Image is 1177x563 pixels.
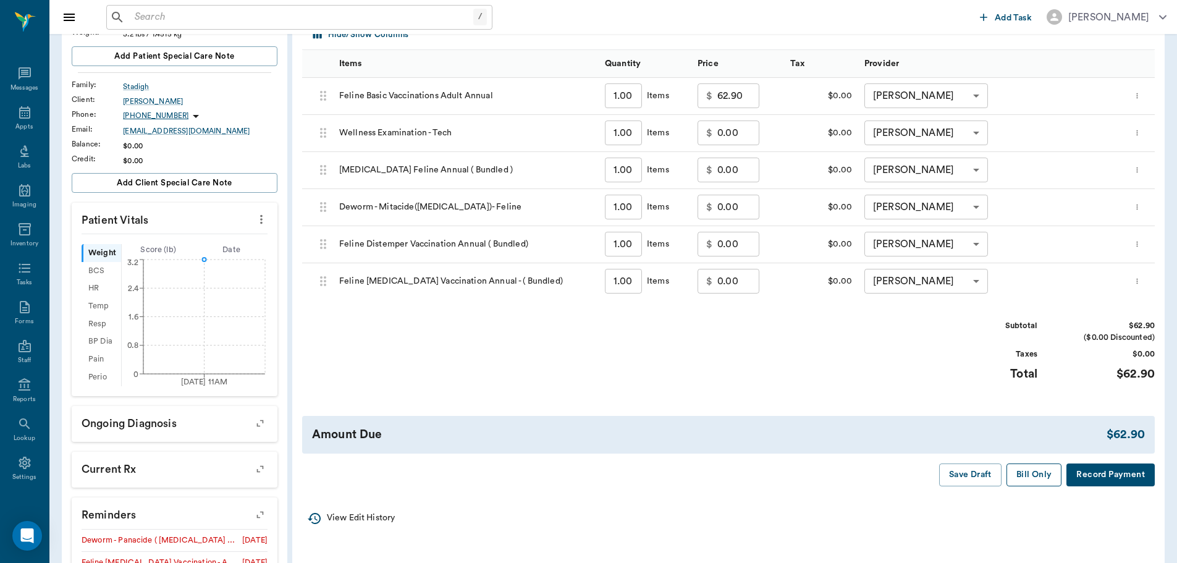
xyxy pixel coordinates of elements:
div: / [473,9,487,25]
div: Email : [72,124,123,135]
tspan: 0 [133,370,138,378]
p: Ongoing diagnosis [72,406,277,437]
div: HR [82,280,121,298]
div: $0.00 [784,189,858,226]
div: Total [945,365,1037,383]
button: Add client Special Care Note [72,173,277,193]
div: Price [691,49,784,77]
div: Pain [82,350,121,368]
div: Balance : [72,138,123,150]
div: [PERSON_NAME] [864,83,988,108]
div: Credit : [72,153,123,164]
div: Resp [82,315,121,333]
div: BCS [82,262,121,280]
div: Imaging [12,200,36,210]
button: more [1130,159,1144,180]
div: Phone : [72,109,123,120]
a: [EMAIL_ADDRESS][DOMAIN_NAME] [123,125,277,137]
input: 0.00 [717,121,759,145]
div: Taxes [945,349,1037,360]
div: $0.00 [784,78,858,115]
div: Quantity [605,46,641,81]
div: Open Intercom Messenger [12,521,42,551]
div: Tax [790,46,804,81]
button: more [1130,271,1144,292]
div: [PERSON_NAME] [864,269,988,294]
div: Feline Distemper Vaccination Annual ( Bundled) [333,226,599,263]
button: [PERSON_NAME] [1037,6,1176,28]
button: Close drawer [57,5,82,30]
div: Quantity [599,49,691,77]
div: [DATE] [242,535,268,546]
button: more [1130,234,1144,255]
div: [PERSON_NAME] [1068,10,1149,25]
a: [PERSON_NAME] [123,96,277,107]
input: 0.00 [717,195,759,219]
div: Items [642,275,669,287]
div: Perio [82,368,121,386]
div: Items [642,90,669,102]
button: more [1130,122,1144,143]
div: [PERSON_NAME] [864,232,988,256]
div: Items [642,201,669,213]
div: Provider [864,46,899,81]
div: Lookup [14,434,35,443]
div: $62.90 [1107,426,1145,444]
button: more [1130,85,1144,106]
div: [PERSON_NAME] [864,121,988,145]
button: more [251,209,271,230]
div: Messages [11,83,39,93]
div: Amount Due [312,426,1107,444]
div: $0.00 [784,263,858,300]
p: $ [706,88,712,103]
div: $0.00 [784,152,858,189]
div: Reports [13,395,36,404]
div: Provider [858,49,1124,77]
div: Items [339,46,361,81]
p: Reminders [72,497,277,528]
div: Price [698,46,719,81]
div: Score ( lb ) [122,244,195,256]
div: Weight [82,244,121,262]
p: Patient Vitals [72,203,277,234]
button: Bill Only [1006,464,1062,486]
div: Inventory [11,239,38,248]
div: $62.90 [1062,320,1155,332]
div: Deworm - Panacide ( [MEDICAL_DATA] / [MEDICAL_DATA] ) - Included [82,535,237,546]
div: $0.00 [123,155,277,166]
div: Family : [72,79,123,90]
div: $0.00 [123,140,277,151]
tspan: 2.4 [127,284,138,292]
p: $ [706,200,712,214]
div: $0.00 [784,115,858,152]
div: Labs [18,161,31,171]
tspan: [DATE] 11AM [181,378,228,386]
div: $62.90 [1062,365,1155,383]
span: Add patient Special Care Note [114,49,234,63]
div: [PERSON_NAME] [864,158,988,182]
input: 0.00 [717,158,759,182]
p: $ [706,237,712,252]
button: more [1130,197,1144,218]
p: [PHONE_NUMBER] [123,111,188,121]
tspan: 1.6 [128,313,138,321]
p: View Edit History [327,512,395,525]
button: Save Draft [939,464,1002,486]
div: Tasks [17,278,32,287]
div: $0.00 [784,226,858,263]
p: $ [706,274,712,289]
div: Forms [15,317,33,326]
div: [PERSON_NAME] [864,195,988,219]
div: Feline Basic Vaccinations Adult Annual [333,78,599,115]
div: ($0.00 Discounted) [1062,332,1155,344]
div: 3.2 lbs / 1.4515 kg [123,28,277,40]
a: Stadigh [123,81,277,92]
div: Items [333,49,599,77]
p: Current Rx [72,452,277,483]
div: Client : [72,94,123,105]
tspan: 3.2 [127,259,138,266]
input: 0.00 [717,269,759,294]
div: Items [642,164,669,176]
